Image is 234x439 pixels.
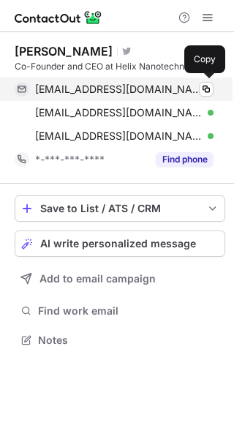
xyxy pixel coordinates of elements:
[35,130,203,143] span: [EMAIL_ADDRESS][DOMAIN_NAME]
[15,266,225,292] button: Add to email campaign
[15,44,113,59] div: [PERSON_NAME]
[15,195,225,222] button: save-profile-one-click
[15,9,102,26] img: ContactOut v5.3.10
[35,106,203,119] span: [EMAIL_ADDRESS][DOMAIN_NAME]
[35,83,203,96] span: [EMAIL_ADDRESS][DOMAIN_NAME]
[15,60,225,73] div: Co-Founder and CEO at Helix Nanotechnologies
[15,230,225,257] button: AI write personalized message
[38,334,219,347] span: Notes
[40,238,196,249] span: AI write personalized message
[15,301,225,321] button: Find work email
[40,203,200,214] div: Save to List / ATS / CRM
[38,304,219,318] span: Find work email
[156,152,214,167] button: Reveal Button
[39,273,156,285] span: Add to email campaign
[15,330,225,350] button: Notes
